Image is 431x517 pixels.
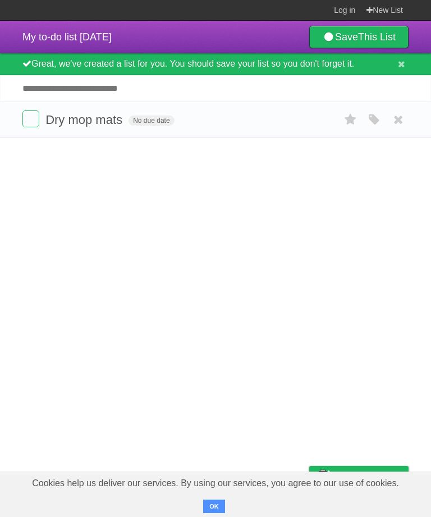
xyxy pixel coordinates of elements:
img: Buy me a coffee [315,467,330,486]
span: No due date [129,116,174,126]
label: Star task [340,110,361,129]
button: OK [203,500,225,513]
a: SaveThis List [309,26,409,48]
span: Cookies help us deliver our services. By using our services, you agree to our use of cookies. [21,472,410,495]
a: Buy me a coffee [309,466,409,487]
span: Buy me a coffee [333,467,403,486]
label: Done [22,110,39,127]
b: This List [358,31,396,43]
span: My to-do list [DATE] [22,31,112,43]
span: Dry mop mats [45,113,125,127]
